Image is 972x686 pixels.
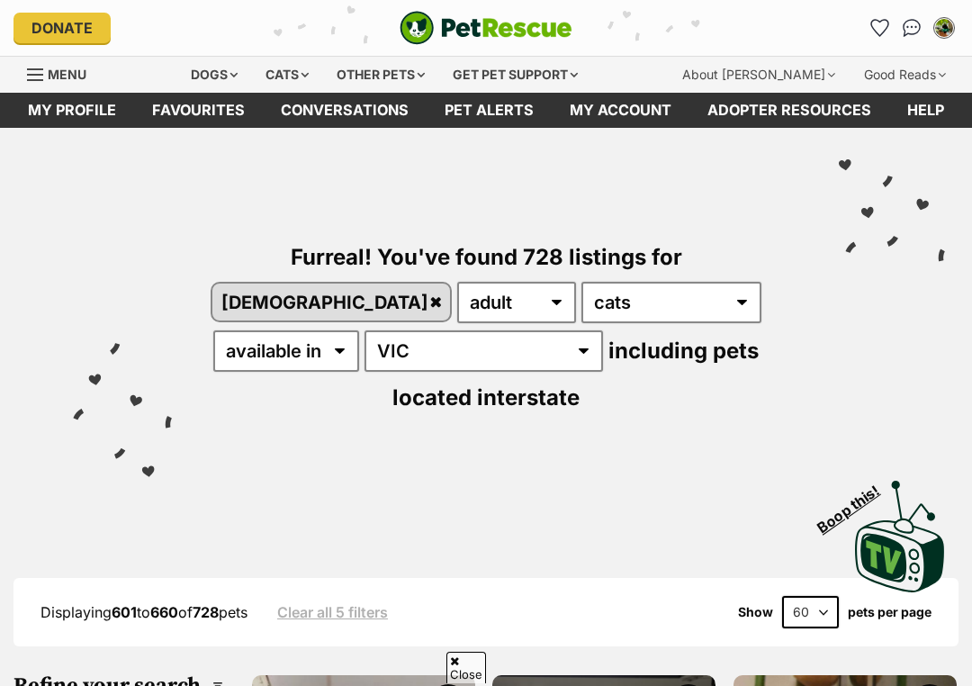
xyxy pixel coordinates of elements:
[400,11,572,45] a: PetRescue
[855,481,945,592] img: PetRescue TV logo
[400,11,572,45] img: logo-cat-932fe2b9b8326f06289b0f2fb663e598f794de774fb13d1741a6617ecf9a85b4.svg
[851,57,958,93] div: Good Reads
[178,57,250,93] div: Dogs
[392,338,759,411] span: including pets located interstate
[212,284,450,320] a: [DEMOGRAPHIC_DATA]
[324,57,437,93] div: Other pets
[40,603,247,621] span: Displaying to of pets
[440,57,590,93] div: Get pet support
[27,57,99,89] a: Menu
[13,13,111,43] a: Donate
[738,605,773,619] span: Show
[889,93,962,128] a: Help
[848,605,931,619] label: pets per page
[670,57,848,93] div: About [PERSON_NAME]
[865,14,894,42] a: Favourites
[897,14,926,42] a: Conversations
[253,57,321,93] div: Cats
[48,67,86,82] span: Menu
[263,93,427,128] a: conversations
[277,604,388,620] a: Clear all 5 filters
[134,93,263,128] a: Favourites
[193,603,219,621] strong: 728
[903,19,922,37] img: chat-41dd97257d64d25036548639549fe6c8038ab92f7586957e7f3b1b290dea8141.svg
[112,603,137,621] strong: 601
[446,652,486,683] span: Close
[689,93,889,128] a: Adopter resources
[814,471,897,536] span: Boop this!
[10,93,134,128] a: My profile
[865,14,958,42] ul: Account quick links
[935,19,953,37] img: Willow Grace profile pic
[427,93,552,128] a: Pet alerts
[855,465,945,596] a: Boop this!
[552,93,689,128] a: My account
[291,244,682,270] span: Furreal! You've found 728 listings for
[150,603,178,621] strong: 660
[930,14,958,42] button: My account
